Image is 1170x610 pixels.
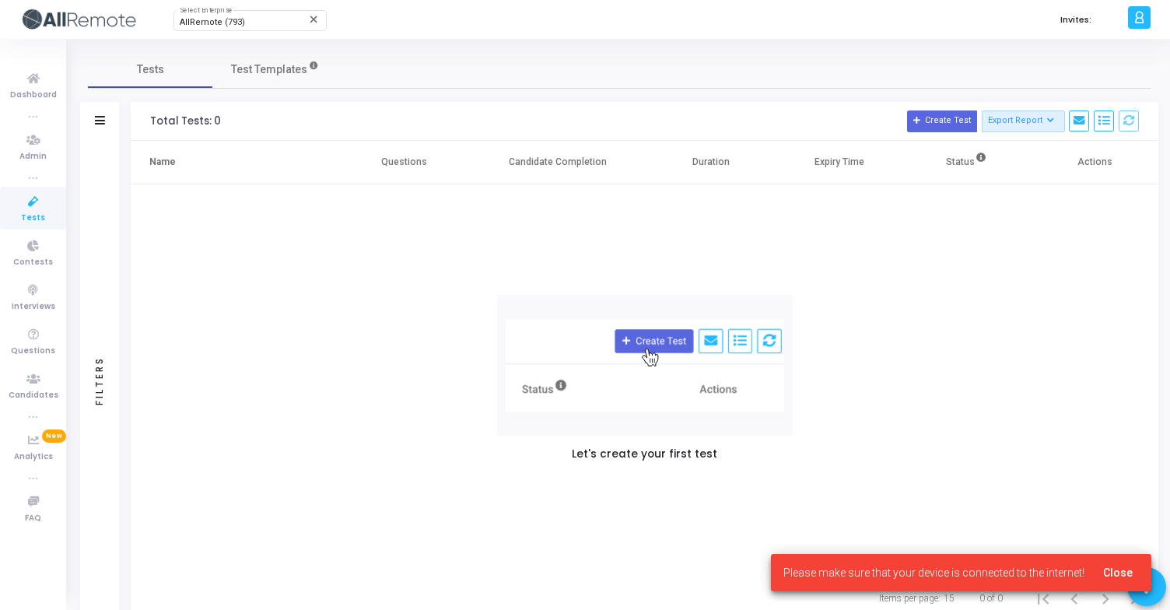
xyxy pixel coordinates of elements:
th: Expiry Time [775,141,902,184]
span: FAQ [25,512,41,525]
span: Questions [11,345,55,358]
span: Candidates [9,389,58,402]
span: Admin [19,150,47,163]
span: Tests [21,212,45,225]
mat-icon: Clear [308,13,321,26]
th: Actions [1031,141,1158,184]
th: Status [903,141,1031,184]
span: Interviews [12,300,55,314]
th: Name [131,141,341,184]
button: Create Test [907,110,977,132]
th: Duration [647,141,775,184]
span: Test Templates [231,61,307,78]
label: Invites: [1060,13,1091,26]
div: Filters [93,295,107,466]
img: logo [19,4,136,35]
th: Candidate Completion [468,141,647,184]
th: Questions [341,141,468,184]
span: Tests [137,61,164,78]
span: AllRemote (793) [180,17,245,27]
div: Total Tests: 0 [150,115,221,128]
span: New [42,429,66,443]
h5: Let's create your first test [572,448,717,461]
span: Analytics [14,450,53,464]
img: new test/contest [497,295,793,436]
span: Contests [13,256,53,269]
span: Dashboard [10,89,57,102]
button: Export Report [982,110,1065,132]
